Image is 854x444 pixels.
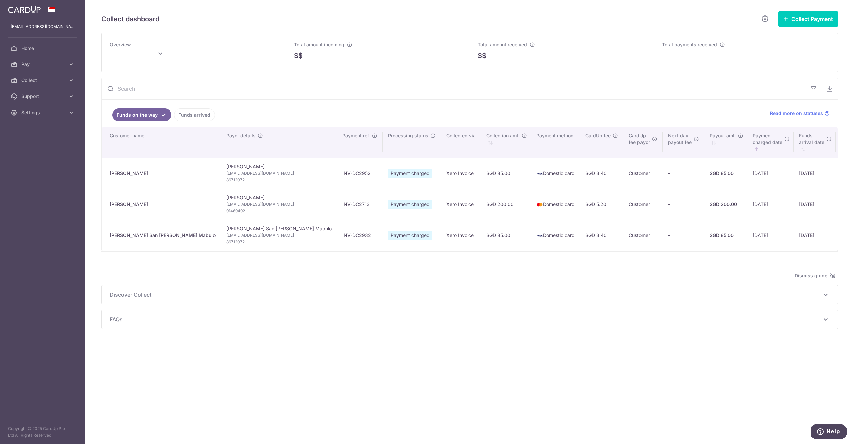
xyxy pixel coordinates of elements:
th: Payment method [531,127,580,158]
span: [EMAIL_ADDRESS][DOMAIN_NAME] [226,201,332,208]
td: [PERSON_NAME] San [PERSON_NAME] Mabulo [221,220,337,251]
span: Payment charged [388,231,432,240]
span: Collect [21,77,65,84]
span: Payment charged [388,169,432,178]
th: Payor details [221,127,337,158]
td: Customer [623,220,663,251]
td: Xero Invoice [441,220,481,251]
div: [PERSON_NAME] [110,201,216,208]
span: Help [15,5,29,11]
td: - [663,158,704,189]
span: [EMAIL_ADDRESS][DOMAIN_NAME] [226,170,332,177]
span: Payment charged [388,200,432,209]
th: Payment ref. [337,127,383,158]
td: Xero Invoice [441,189,481,220]
th: Payout amt. : activate to sort column ascending [704,127,747,158]
span: Settings [21,109,65,116]
td: [DATE] [747,189,794,220]
td: SGD 3.40 [580,220,623,251]
span: Payment charged date [753,132,782,146]
td: Domestic card [531,158,580,189]
div: SGD 85.00 [710,232,742,239]
span: Payment ref. [342,132,370,139]
td: SGD 85.00 [481,220,531,251]
span: Overview [110,42,131,47]
div: [PERSON_NAME] San [PERSON_NAME] Mabulo [110,232,216,239]
td: SGD 5.20 [580,189,623,220]
div: [PERSON_NAME] [110,170,216,177]
a: Funds arrived [174,108,215,121]
span: 86712072 [226,239,332,245]
div: SGD 200.00 [710,201,742,208]
td: Xero Invoice [441,158,481,189]
span: CardUp fee [585,132,611,139]
td: [DATE] [794,220,836,251]
span: S$ [478,51,486,61]
th: Paymentcharged date : activate to sort column ascending [747,127,794,158]
td: - [663,220,704,251]
span: Funds arrival date [799,132,824,146]
span: [EMAIL_ADDRESS][DOMAIN_NAME] [226,232,332,239]
a: Read more on statuses [770,110,830,117]
td: Customer [623,189,663,220]
th: Processing status [383,127,441,158]
span: CardUp fee payor [629,132,650,146]
span: Payor details [226,132,256,139]
span: S$ [294,51,303,61]
div: SGD 85.00 [710,170,742,177]
button: Collect Payment [778,11,838,27]
td: SGD 3.40 [580,158,623,189]
a: Funds on the way [112,108,171,121]
span: Processing status [388,132,428,139]
span: Total amount incoming [294,42,344,47]
p: [EMAIL_ADDRESS][DOMAIN_NAME] [11,23,75,30]
td: - [663,189,704,220]
p: Discover Collect [110,291,830,299]
td: [DATE] [794,189,836,220]
h5: Collect dashboard [101,14,159,24]
td: [DATE] [747,158,794,189]
th: Collected via [441,127,481,158]
th: Collection amt. : activate to sort column ascending [481,127,531,158]
td: INV-DC2932 [337,220,383,251]
img: visa-sm-192604c4577d2d35970c8ed26b86981c2741ebd56154ab54ad91a526f0f24972.png [536,232,543,239]
span: 86712072 [226,177,332,183]
td: INV-DC2952 [337,158,383,189]
td: [PERSON_NAME] [221,189,337,220]
span: Dismiss guide [795,272,835,280]
td: [DATE] [747,220,794,251]
td: Domestic card [531,189,580,220]
th: Customer name [102,127,221,158]
span: Pay [21,61,65,68]
th: CardUpfee payor [623,127,663,158]
th: CardUp fee [580,127,623,158]
td: [PERSON_NAME] [221,158,337,189]
th: Next daypayout fee [663,127,704,158]
img: CardUp [8,5,41,13]
span: 91469492 [226,208,332,214]
img: visa-sm-192604c4577d2d35970c8ed26b86981c2741ebd56154ab54ad91a526f0f24972.png [536,170,543,177]
td: Domestic card [531,220,580,251]
span: Support [21,93,65,100]
td: Customer [623,158,663,189]
p: FAQs [110,315,830,323]
span: Read more on statuses [770,110,823,117]
span: FAQs [110,315,822,323]
span: Total amount received [478,42,527,47]
span: Collection amt. [486,132,520,139]
span: Payout amt. [710,132,736,139]
td: SGD 85.00 [481,158,531,189]
img: mastercard-sm-87a3fd1e0bddd137fecb07648320f44c262e2538e7db6024463105ddbc961eb2.png [536,201,543,208]
td: [DATE] [794,158,836,189]
td: INV-DC2713 [337,189,383,220]
input: Search [102,78,806,99]
span: Home [21,45,65,52]
span: Total payments received [662,42,717,47]
span: Next day payout fee [668,132,692,146]
td: SGD 200.00 [481,189,531,220]
th: Fundsarrival date : activate to sort column ascending [794,127,836,158]
iframe: Opens a widget where you can find more information [811,424,847,441]
span: Discover Collect [110,291,822,299]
